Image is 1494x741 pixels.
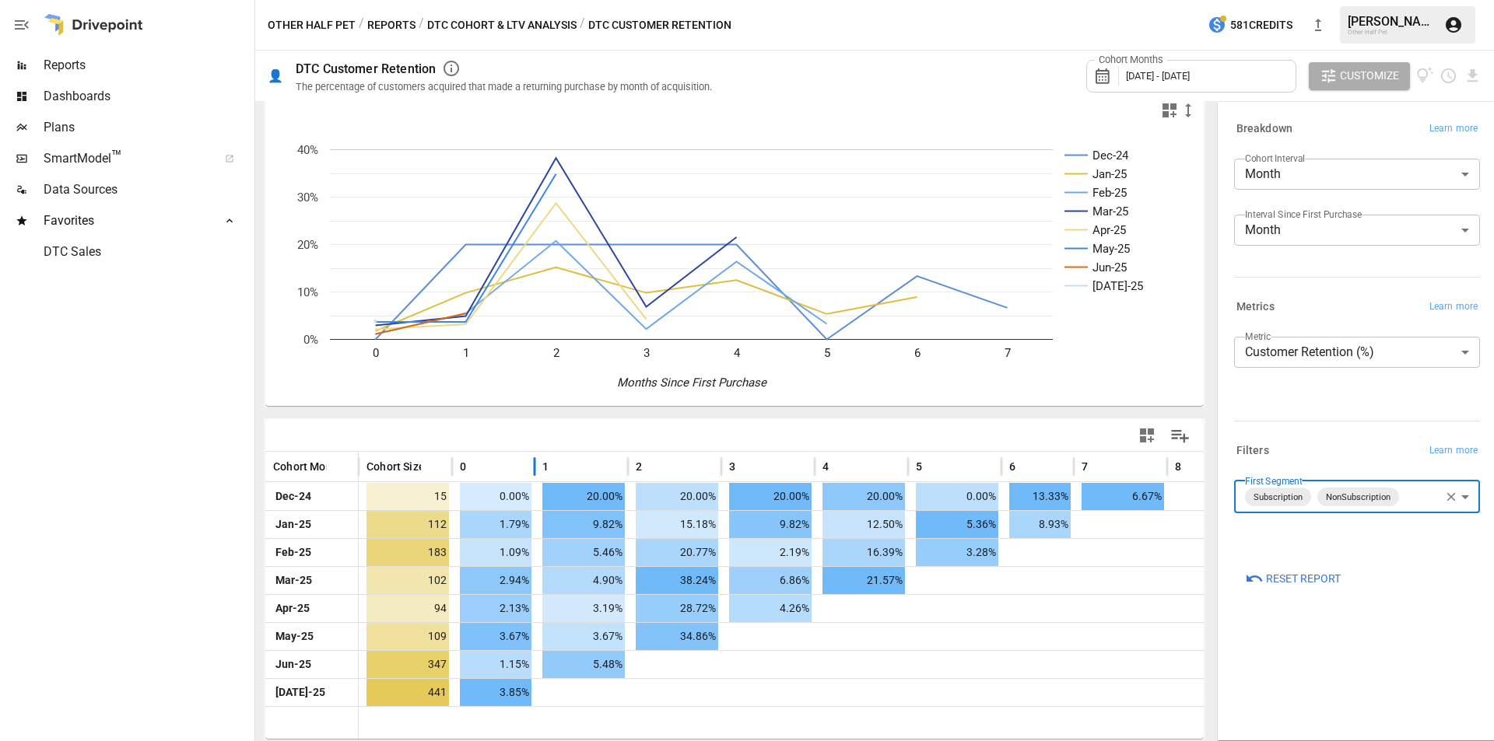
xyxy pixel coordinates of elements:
[822,567,905,594] span: 21.57%
[1245,474,1303,488] label: First Segment
[1082,459,1088,474] span: 7
[111,147,122,166] span: ™
[1163,418,1198,453] button: Manage Columns
[373,346,379,360] text: 0
[636,595,718,622] span: 28.72%
[636,567,718,594] span: 38.24%
[1348,14,1435,29] div: [PERSON_NAME]
[44,87,251,106] span: Dashboards
[542,651,625,678] span: 5.48%
[460,539,531,566] span: 1.09%
[1236,299,1275,316] h6: Metrics
[1092,204,1128,218] text: Mar-25
[1005,346,1011,360] text: 7
[636,539,718,566] span: 20.77%
[273,539,314,566] span: Feb-25
[542,511,625,538] span: 9.82%
[273,679,328,706] span: [DATE]-25
[1348,29,1435,36] div: Other Half Pet
[1092,167,1127,181] text: Jan-25
[44,243,251,261] span: DTC Sales
[542,623,625,650] span: 3.67%
[468,456,489,477] button: Sort
[1009,459,1015,474] span: 6
[729,567,812,594] span: 6.86%
[550,456,572,477] button: Sort
[1092,186,1127,200] text: Feb-25
[636,459,642,474] span: 2
[1309,62,1410,90] button: Customize
[542,483,625,510] span: 20.00%
[273,595,312,622] span: Apr-25
[366,511,449,538] span: 112
[542,567,625,594] span: 4.90%
[1303,9,1334,40] button: New version available, click to update!
[1234,337,1480,368] div: Customer Retention (%)
[366,459,425,474] span: Cohort Size
[367,16,416,35] button: Reports
[914,346,921,360] text: 6
[822,539,905,566] span: 16.39%
[542,459,549,474] span: 1
[1092,242,1130,256] text: May-25
[366,651,449,678] span: 347
[830,456,852,477] button: Sort
[273,459,342,474] span: Cohort Month
[1234,159,1480,190] div: Month
[296,81,712,93] div: The percentage of customers acquired that made a returning purchase by month of acquisition.
[44,180,251,199] span: Data Sources
[297,285,318,299] text: 10%
[1082,483,1164,510] span: 6.67%
[460,595,531,622] span: 2.13%
[303,333,318,347] text: 0%
[1440,67,1457,85] button: Schedule report
[617,376,767,390] text: Months Since First Purchase
[427,16,577,35] button: DTC Cohort & LTV Analysis
[423,456,444,477] button: Sort
[366,679,449,706] span: 441
[460,459,466,474] span: 0
[1429,443,1478,459] span: Learn more
[542,595,625,622] span: 3.19%
[366,595,449,622] span: 94
[916,539,998,566] span: 3.28%
[1245,208,1362,221] label: Interval Since First Purchase
[44,211,208,230] span: Favorites
[419,16,424,35] div: /
[729,595,812,622] span: 4.26%
[644,346,650,360] text: 3
[1095,53,1167,67] label: Cohort Months
[44,118,251,137] span: Plans
[1234,215,1480,246] div: Month
[460,623,531,650] span: 3.67%
[822,511,905,538] span: 12.50%
[824,346,830,360] text: 5
[359,16,364,35] div: /
[366,567,449,594] span: 102
[729,539,812,566] span: 2.19%
[644,456,665,477] button: Sort
[1247,488,1309,506] span: Subscription
[268,68,283,83] div: 👤
[636,483,718,510] span: 20.00%
[268,16,356,35] button: Other Half Pet
[265,126,1192,406] svg: A chart.
[273,511,314,538] span: Jan-25
[366,483,449,510] span: 15
[296,61,436,76] div: DTC Customer Retention
[916,459,922,474] span: 5
[1464,67,1482,85] button: Download report
[1340,66,1399,86] span: Customize
[1245,152,1305,165] label: Cohort Interval
[1092,149,1129,163] text: Dec-24
[1320,488,1397,506] span: NonSubscription
[734,346,741,360] text: 4
[460,483,531,510] span: 0.00%
[1175,459,1181,474] span: 8
[1183,456,1205,477] button: Sort
[273,651,314,678] span: Jun-25
[273,483,314,510] span: Dec-24
[1092,279,1143,293] text: [DATE]-25
[1230,16,1292,35] span: 581 Credits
